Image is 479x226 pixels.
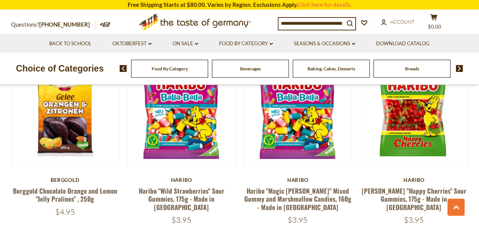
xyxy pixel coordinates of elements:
div: Haribo [244,177,352,183]
a: Food By Category [219,40,273,48]
a: Click here for details. [298,1,352,8]
a: Baking, Cakes, Desserts [308,66,355,72]
img: Haribo "Wild Strawberries" Sour Gummies, 175g - Made in Germany [128,58,235,166]
a: Account [381,18,415,26]
a: On Sale [173,40,198,48]
span: $4.95 [55,207,75,216]
img: Haribo "Magic Balla-Balla" Mixed Gummy and Marshmallow Candies, 160g - Made in Germany [244,58,352,166]
a: Haribo "Wild Strawberries" Sour Gummies, 175g - Made in [GEOGRAPHIC_DATA] [138,186,224,212]
img: Haribo "Happy Cherries" Sour Gummies, 175g - Made in Germany [360,58,468,166]
span: Account [390,19,415,25]
div: Haribo [360,177,468,183]
a: [PHONE_NUMBER] [39,21,90,28]
a: Back to School [49,40,91,48]
a: Download Catalog [376,40,429,48]
a: Oktoberfest [112,40,152,48]
span: $3.95 [288,215,308,224]
span: $0.00 [428,24,441,30]
span: $3.95 [171,215,191,224]
a: Seasons & Occasions [294,40,355,48]
img: next arrow [456,65,463,72]
img: Berggold Chocolate Orange and Lemon "Jelly Pralines" , 250g [11,58,119,166]
span: $3.95 [404,215,424,224]
a: Berggold Chocolate Orange and Lemon "Jelly Pralines" , 250g [13,186,117,204]
p: Questions? [11,20,96,30]
a: Breads [405,66,419,72]
button: $0.00 [423,14,445,33]
a: [PERSON_NAME] "Happy Cherries" Sour Gummies, 175g - Made in [GEOGRAPHIC_DATA] [362,186,466,212]
a: Food By Category [152,66,188,72]
div: Berggold [11,177,120,183]
a: Haribo "Magic [PERSON_NAME]" Mixed Gummy and Marshmallow Candies, 160g - Made in [GEOGRAPHIC_DATA] [244,186,351,212]
img: previous arrow [120,65,127,72]
div: Haribo [127,177,236,183]
a: Beverages [240,66,261,72]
